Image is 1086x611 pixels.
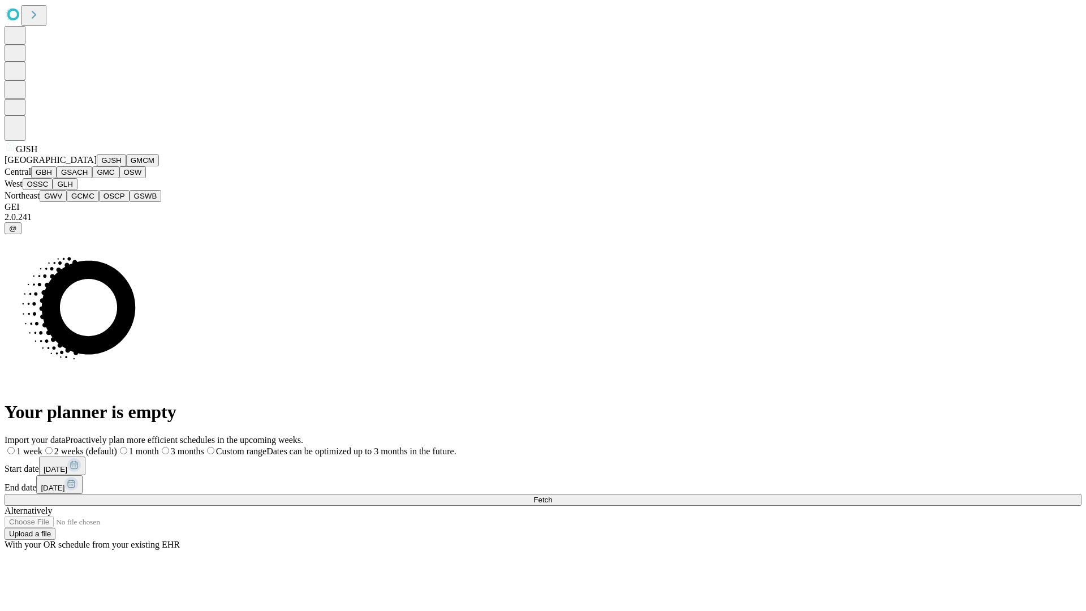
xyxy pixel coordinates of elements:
div: 2.0.241 [5,212,1081,222]
button: GSACH [57,166,92,178]
span: 2 weeks (default) [54,446,117,456]
input: 1 month [120,447,127,454]
button: [DATE] [39,457,85,475]
button: OSSC [23,178,53,190]
span: @ [9,224,17,233]
button: GMC [92,166,119,178]
span: [DATE] [41,484,64,492]
input: 1 week [7,447,15,454]
span: [DATE] [44,465,67,474]
button: GCMC [67,190,99,202]
button: GSWB [130,190,162,202]
span: Custom range [216,446,266,456]
span: 1 month [129,446,159,456]
span: With your OR schedule from your existing EHR [5,540,180,549]
span: Dates can be optimized up to 3 months in the future. [266,446,456,456]
span: West [5,179,23,188]
button: GMCM [126,154,159,166]
button: Fetch [5,494,1081,506]
span: Alternatively [5,506,52,515]
button: Upload a file [5,528,55,540]
span: [GEOGRAPHIC_DATA] [5,155,97,165]
div: Start date [5,457,1081,475]
span: GJSH [16,144,37,154]
span: Central [5,167,31,177]
span: Northeast [5,191,40,200]
input: 2 weeks (default) [45,447,53,454]
button: OSCP [99,190,130,202]
button: GJSH [97,154,126,166]
div: End date [5,475,1081,494]
button: GBH [31,166,57,178]
div: GEI [5,202,1081,212]
button: [DATE] [36,475,83,494]
span: 3 months [171,446,204,456]
span: Import your data [5,435,66,445]
button: OSW [119,166,146,178]
span: Fetch [533,496,552,504]
input: 3 months [162,447,169,454]
button: GLH [53,178,77,190]
button: GWV [40,190,67,202]
h1: Your planner is empty [5,402,1081,423]
input: Custom rangeDates can be optimized up to 3 months in the future. [207,447,214,454]
button: @ [5,222,21,234]
span: 1 week [16,446,42,456]
span: Proactively plan more efficient schedules in the upcoming weeks. [66,435,303,445]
